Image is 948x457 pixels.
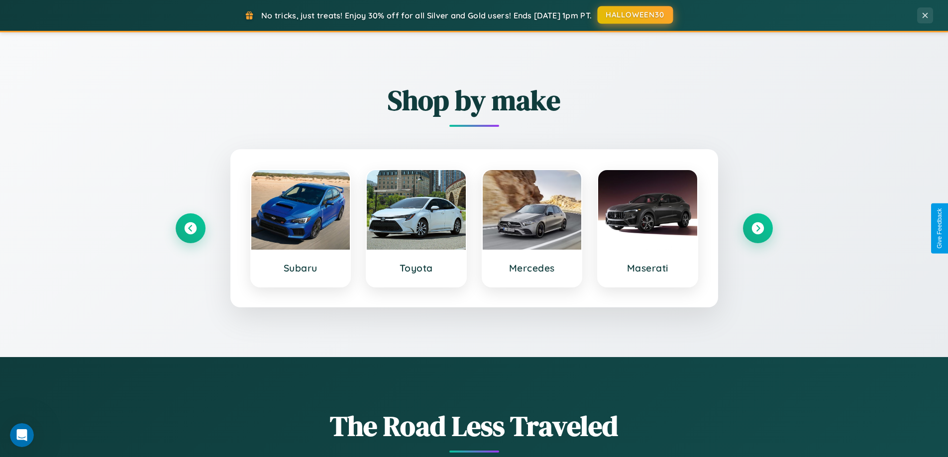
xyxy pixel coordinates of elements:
h3: Mercedes [493,262,572,274]
h2: Shop by make [176,81,773,119]
h3: Maserati [608,262,687,274]
h3: Subaru [261,262,340,274]
h3: Toyota [377,262,456,274]
div: Give Feedback [936,208,943,249]
h1: The Road Less Traveled [176,407,773,445]
button: HALLOWEEN30 [598,6,673,24]
iframe: Intercom live chat [10,423,34,447]
span: No tricks, just treats! Enjoy 30% off for all Silver and Gold users! Ends [DATE] 1pm PT. [261,10,592,20]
